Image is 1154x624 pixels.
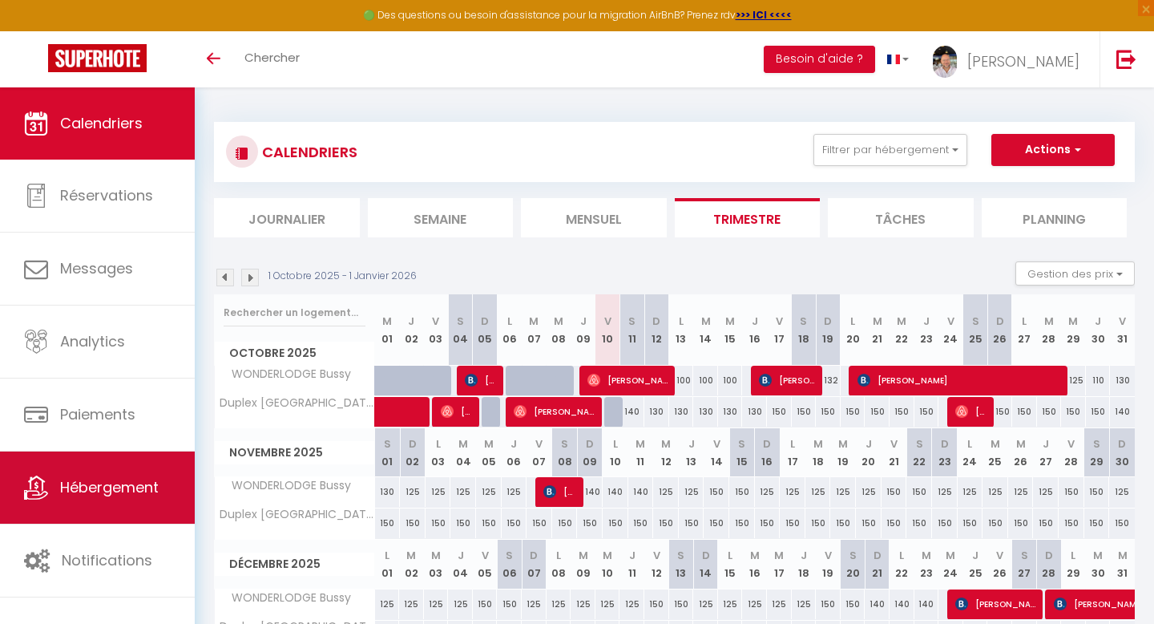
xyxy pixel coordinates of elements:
div: 150 [1012,397,1037,427]
th: 16 [755,428,781,477]
abbr: M [897,314,906,329]
li: Tâches [828,198,974,237]
th: 06 [497,540,522,589]
abbr: S [916,436,923,452]
th: 15 [718,294,743,366]
abbr: J [752,314,758,329]
th: 07 [522,294,547,366]
div: 125 [1008,477,1034,507]
li: Trimestre [675,198,821,237]
th: 05 [476,428,502,477]
div: 150 [1084,509,1110,538]
span: Notifications [62,550,152,570]
abbr: D [763,436,771,452]
abbr: J [510,436,517,452]
div: 150 [729,509,755,538]
abbr: V [825,548,832,563]
div: 150 [552,509,578,538]
abbr: M [603,548,612,563]
span: Chercher [244,49,300,66]
th: 05 [473,294,498,366]
abbr: M [458,436,468,452]
abbr: S [800,314,807,329]
div: 150 [1059,477,1084,507]
th: 18 [792,540,817,589]
li: Journalier [214,198,360,237]
div: 140 [603,477,628,507]
th: 18 [792,294,817,366]
th: 11 [628,428,654,477]
abbr: J [1043,436,1049,452]
div: 130 [718,397,743,427]
abbr: M [838,436,848,452]
abbr: V [535,436,543,452]
th: 25 [963,540,988,589]
th: 13 [669,540,694,589]
div: 125 [1061,366,1086,395]
abbr: V [947,314,954,329]
abbr: J [1095,314,1101,329]
div: 125 [476,477,502,507]
div: 150 [958,509,983,538]
span: [PERSON_NAME] [543,476,576,507]
div: 150 [653,509,679,538]
div: 125 [679,477,704,507]
abbr: M [431,548,441,563]
span: Duplex [GEOGRAPHIC_DATA] [217,509,377,521]
th: 29 [1084,428,1110,477]
abbr: S [628,314,636,329]
th: 07 [527,428,552,477]
span: [PERSON_NAME] [857,365,1064,395]
th: 19 [830,428,856,477]
div: 100 [718,366,743,395]
span: Paiements [60,404,135,424]
div: 150 [792,397,817,427]
div: 150 [755,509,781,538]
div: 150 [987,397,1012,427]
a: ... [PERSON_NAME] [921,31,1100,87]
th: 27 [1012,294,1037,366]
th: 17 [767,294,792,366]
div: 125 [983,477,1008,507]
div: 150 [577,509,603,538]
th: 15 [718,540,743,589]
div: 150 [1008,509,1034,538]
th: 09 [571,294,595,366]
span: [PERSON_NAME] [967,51,1079,71]
abbr: S [506,548,513,563]
abbr: J [629,548,636,563]
abbr: M [873,314,882,329]
div: 125 [400,477,426,507]
th: 09 [577,428,603,477]
abbr: V [1119,314,1126,329]
abbr: M [750,548,760,563]
th: 04 [450,428,476,477]
span: [PERSON_NAME] [514,396,596,427]
th: 14 [704,428,729,477]
abbr: D [996,314,1004,329]
div: 150 [882,509,907,538]
th: 17 [767,540,792,589]
th: 26 [987,540,1012,589]
div: 150 [400,509,426,538]
abbr: J [801,548,807,563]
abbr: L [385,548,389,563]
abbr: D [481,314,489,329]
span: Messages [60,258,133,278]
div: 150 [426,509,451,538]
abbr: S [738,436,745,452]
th: 29 [1061,540,1086,589]
th: 12 [644,540,669,589]
div: 150 [1061,397,1086,427]
th: 21 [882,428,907,477]
abbr: M [991,436,1000,452]
th: 20 [856,428,882,477]
th: 08 [552,428,578,477]
abbr: L [613,436,618,452]
th: 29 [1061,294,1086,366]
abbr: V [432,314,439,329]
h3: CALENDRIERS [258,134,357,170]
th: 17 [780,428,805,477]
abbr: M [579,548,588,563]
abbr: J [408,314,414,329]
